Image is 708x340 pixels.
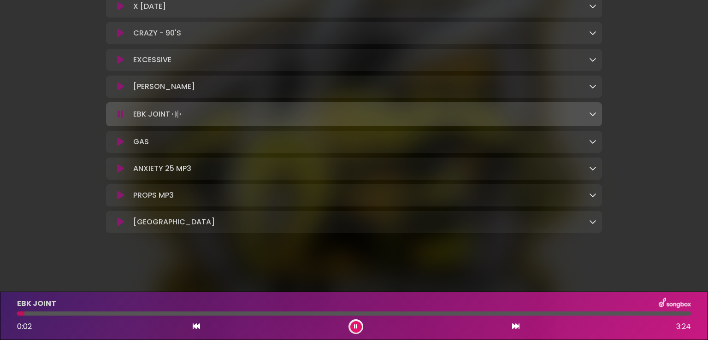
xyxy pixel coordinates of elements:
[133,81,195,92] p: [PERSON_NAME]
[133,54,171,65] p: EXCESSIVE
[133,217,215,228] p: [GEOGRAPHIC_DATA]
[133,28,181,39] p: CRAZY - 90'S
[133,163,191,174] p: ANXIETY 25 MP3
[133,1,166,12] p: X [DATE]
[133,190,174,201] p: PROPS MP3
[170,108,183,121] img: waveform4.gif
[133,136,149,147] p: GAS
[133,108,183,121] p: EBK JOINT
